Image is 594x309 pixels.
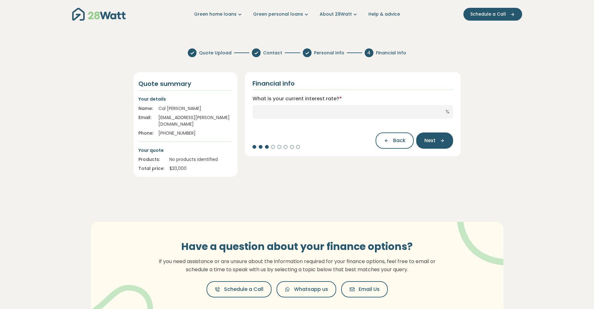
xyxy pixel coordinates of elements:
a: Help & advice [368,11,400,17]
div: Name: [138,105,153,112]
div: [EMAIL_ADDRESS][PERSON_NAME][DOMAIN_NAME] [158,114,232,127]
div: 4 [365,48,373,57]
a: Green personal loans [253,11,310,17]
div: $ 20,000 [169,165,232,172]
iframe: Chat Widget [563,279,594,309]
nav: Main navigation [72,6,522,22]
div: Phone: [138,130,153,137]
span: Email Us [359,286,380,293]
h4: Quote summary [138,80,232,88]
p: If you need assistance or are unsure about the information required for your finance options, fee... [155,257,439,273]
button: Back [376,132,414,149]
img: vector [441,205,522,266]
button: Schedule a Call [463,8,522,21]
button: Whatsapp us [277,281,336,297]
div: No products identified [169,156,232,163]
button: Next [416,132,453,149]
p: Your quote [138,147,232,154]
div: Cal [PERSON_NAME] [158,105,232,112]
div: Email: [138,114,153,127]
span: % [442,105,453,119]
label: What is your current interest rate? [252,95,342,102]
button: Email Us [341,281,388,297]
span: Financial Info [376,50,406,56]
span: Schedule a Call [224,286,263,293]
div: Total price: [138,165,164,172]
button: Schedule a Call [207,281,272,297]
a: Green home loans [194,11,243,17]
p: Your details [138,96,232,102]
h3: Have a question about your finance options? [155,241,439,252]
div: Products: [138,156,164,163]
span: Next [424,137,436,144]
span: Personal Info [314,50,344,56]
div: [PHONE_NUMBER] [158,130,232,137]
span: Quote Upload [199,50,232,56]
span: Whatsapp us [294,286,328,293]
h2: Financial info [252,80,295,87]
span: Back [393,137,406,144]
img: 28Watt [72,8,126,21]
span: Contact [263,50,282,56]
span: Schedule a Call [470,11,506,17]
a: About 28Watt [320,11,358,17]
